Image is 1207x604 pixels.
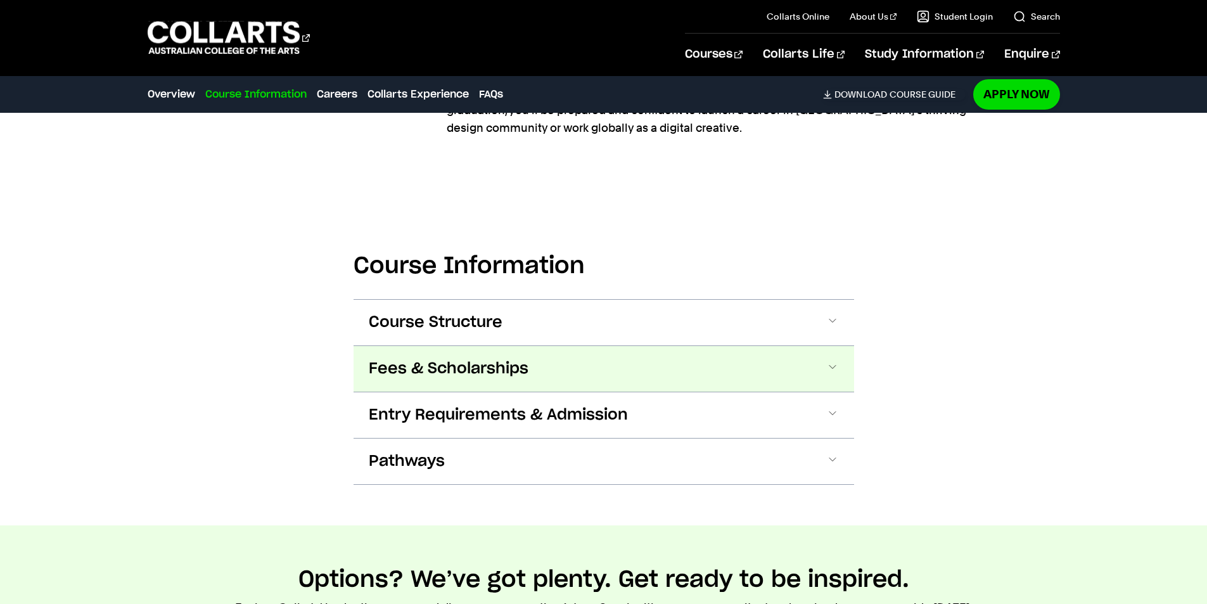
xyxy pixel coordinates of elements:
span: Course Structure [369,312,502,333]
span: Pathways [369,451,445,472]
span: Download [834,89,887,100]
button: Pathways [354,439,854,484]
button: Fees & Scholarships [354,346,854,392]
h2: Course Information [354,252,854,280]
span: Entry Requirements & Admission [369,405,628,425]
h2: Options? We’ve got plenty. Get ready to be inspired. [298,566,909,594]
a: Apply Now [973,79,1060,109]
button: Entry Requirements & Admission [354,392,854,438]
a: Study Information [865,34,984,75]
a: DownloadCourse Guide [823,89,966,100]
a: Collarts Life [763,34,845,75]
a: Student Login [917,10,993,23]
a: FAQs [479,87,503,102]
a: Overview [148,87,195,102]
div: Go to homepage [148,20,310,56]
a: Enquire [1004,34,1059,75]
a: Collarts Online [767,10,829,23]
a: Collarts Experience [367,87,469,102]
a: Course Information [205,87,307,102]
span: Fees & Scholarships [369,359,528,379]
a: Search [1013,10,1060,23]
a: About Us [850,10,897,23]
a: Careers [317,87,357,102]
button: Course Structure [354,300,854,345]
a: Courses [685,34,743,75]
